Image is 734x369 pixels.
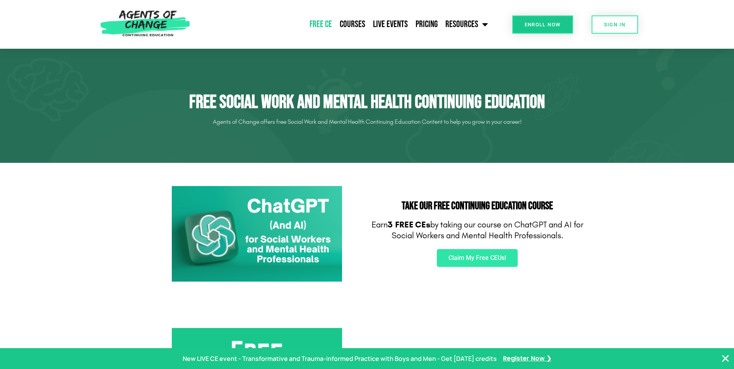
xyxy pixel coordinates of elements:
[604,22,626,27] span: SIGN IN
[151,91,584,114] h1: Free Social Work and Mental Health Continuing Education
[412,15,441,34] a: Pricing
[441,15,492,34] a: Resources
[371,219,584,241] p: Earn by taking our course on ChatGPT and AI for Social Workers and Mental Health Professionals.
[503,353,551,364] a: Register Now ❯
[512,15,573,34] a: Enroll Now
[151,116,584,128] p: Agents of Change offers free Social Work and Mental Health Continuing Education Content to help y...
[437,249,518,267] a: Claim My Free CEUs!
[525,22,561,27] span: Enroll Now
[371,201,584,212] h2: Take Our FREE Continuing Education Course
[592,15,638,34] a: SIGN IN
[306,15,336,34] a: Free CE
[194,15,492,34] nav: Menu
[336,15,369,34] a: Courses
[369,15,412,34] a: Live Events
[183,353,497,364] p: New LIVE CE event - Transformative and Trauma-informed Practice with Boys and Men - Get [DATE] cr...
[721,354,730,363] button: Close Banner
[388,220,430,230] b: 3 FREE CEs
[448,255,506,261] span: Claim My Free CEUs!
